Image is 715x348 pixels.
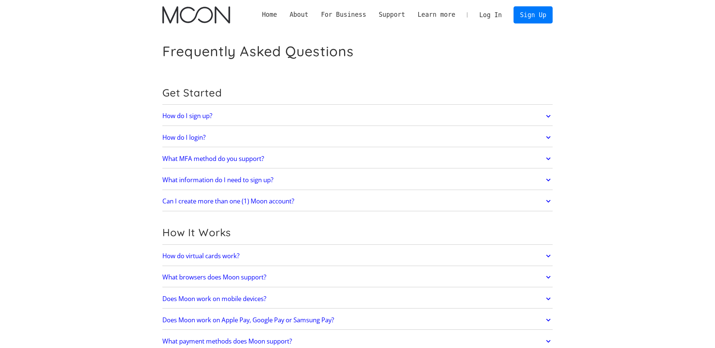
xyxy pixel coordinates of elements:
[162,226,553,239] h2: How It Works
[162,273,266,281] h2: What browsers does Moon support?
[162,86,553,99] h2: Get Started
[162,151,553,167] a: What MFA method do you support?
[162,43,354,60] h1: Frequently Asked Questions
[162,291,553,307] a: Does Moon work on mobile devices?
[162,295,266,303] h2: Does Moon work on mobile devices?
[162,172,553,188] a: What information do I need to sign up?
[162,338,292,345] h2: What payment methods does Moon support?
[256,10,283,19] a: Home
[162,269,553,285] a: What browsers does Moon support?
[162,248,553,264] a: How do virtual cards work?
[372,10,411,19] div: Support
[321,10,366,19] div: For Business
[473,7,508,23] a: Log In
[162,134,206,141] h2: How do I login?
[417,10,455,19] div: Learn more
[162,176,273,184] h2: What information do I need to sign up?
[162,6,230,23] img: Moon Logo
[162,252,239,260] h2: How do virtual cards work?
[162,108,553,124] a: How do I sign up?
[162,312,553,328] a: Does Moon work on Apple Pay, Google Pay or Samsung Pay?
[514,6,552,23] a: Sign Up
[315,10,372,19] div: For Business
[162,316,334,324] h2: Does Moon work on Apple Pay, Google Pay or Samsung Pay?
[283,10,315,19] div: About
[379,10,405,19] div: Support
[162,193,553,209] a: Can I create more than one (1) Moon account?
[411,10,462,19] div: Learn more
[162,155,264,162] h2: What MFA method do you support?
[162,6,230,23] a: home
[290,10,309,19] div: About
[162,112,212,120] h2: How do I sign up?
[162,197,294,205] h2: Can I create more than one (1) Moon account?
[162,130,553,145] a: How do I login?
